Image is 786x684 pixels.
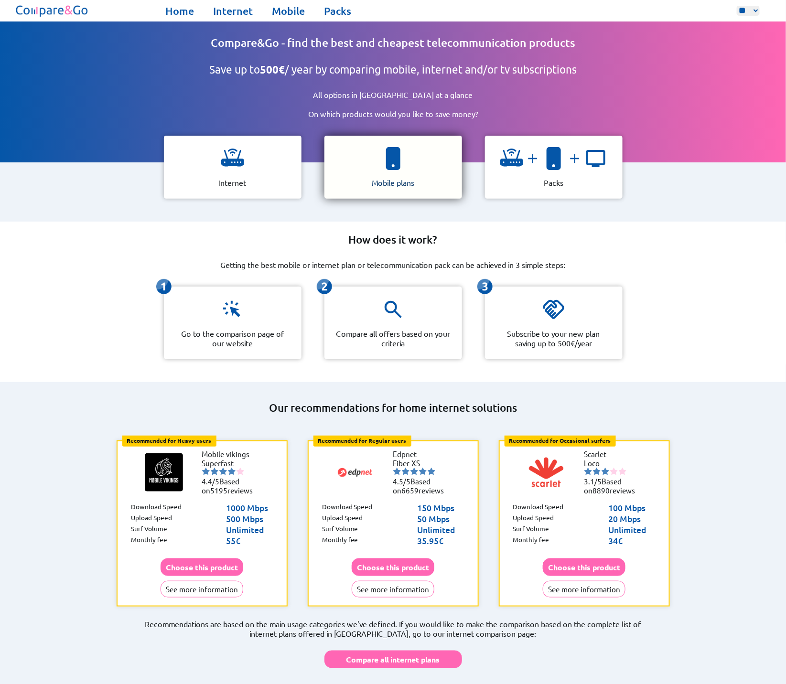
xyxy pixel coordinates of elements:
a: icon representing a smartphone Mobile plans [317,136,470,199]
img: Logo of Mobile vikings [145,453,183,492]
p: Download Speed [131,502,182,513]
a: Choose this product [352,563,434,572]
p: 50 Mbps [417,513,464,524]
a: See more information [161,585,243,594]
a: Packs [324,4,351,18]
a: icon representing a wifiandicon representing a smartphoneandicon representing a tv Packs [477,136,630,199]
p: Recommendations are based on the main usage categories we've defined. If you would like to make t... [107,619,680,638]
p: Download Speed [322,502,373,513]
p: 20 Mbps [608,513,655,524]
img: icon representing the second-step [317,279,332,294]
p: Go to the comparison page of our website [175,329,290,348]
p: Monthly fee [322,535,358,546]
button: See more information [352,581,434,598]
img: starnr1 [393,468,401,475]
p: Upload Speed [513,513,554,524]
li: Based on reviews [584,477,642,495]
li: Superfast [202,459,259,468]
b: Recommended for Heavy users [127,437,212,444]
img: starnr5 [428,468,435,475]
a: Mobile [272,4,305,18]
p: Compare all offers based on your criteria [336,329,451,348]
img: starnr4 [610,468,618,475]
img: icon representing a tv [584,147,607,170]
li: Based on reviews [202,477,259,495]
p: Upload Speed [131,513,172,524]
img: and [523,151,542,166]
button: Choose this product [352,558,434,576]
li: Fiber XS [393,459,451,468]
a: See more information [543,585,625,594]
h2: Our recommendations for home internet solutions [107,401,680,415]
p: Surf Volume [131,524,167,535]
a: Internet [213,4,253,18]
p: Upload Speed [322,513,363,524]
p: Monthly fee [131,535,167,546]
p: 1000 Mbps [226,502,273,513]
b: 500€ [260,63,285,76]
img: icon representing the third-step [477,279,493,294]
b: Recommended for Occasional surfers [509,437,611,444]
a: Choose this product [161,563,243,572]
img: icon representing a wifi [221,147,244,170]
img: icon representing the first-step [156,279,172,294]
p: 100 Mbps [608,502,655,513]
h2: Save up to / year by comparing mobile, internet and/or tv subscriptions [209,63,577,76]
button: See more information [543,581,625,598]
img: icon representing a handshake [542,298,565,321]
p: Download Speed [513,502,564,513]
img: Logo of Scarlet [527,453,565,492]
p: Unlimited [417,524,464,535]
p: 500 Mbps [226,513,273,524]
img: starnr2 [593,468,601,475]
p: Subscribe to your new plan saving up to 500€/year [496,329,611,348]
img: starnr5 [237,468,244,475]
img: icon representing a click [221,298,244,321]
p: Surf Volume [322,524,358,535]
li: Scarlet [584,449,642,459]
p: Monthly fee [513,535,549,546]
p: Packs [544,178,563,187]
p: 35.95€ [417,535,464,546]
p: 150 Mbps [417,502,464,513]
p: All options in [GEOGRAPHIC_DATA] at a glance [283,90,504,99]
p: 55€ [226,535,273,546]
img: starnr4 [419,468,427,475]
a: See more information [352,585,434,594]
span: 3.1/5 [584,477,602,486]
img: icon representing a smartphone [382,147,405,170]
a: Home [165,4,194,18]
h2: How does it work? [349,233,438,246]
li: Based on reviews [393,477,451,495]
button: See more information [161,581,243,598]
img: starnr1 [584,468,592,475]
span: 6659 [402,486,419,495]
li: Loco [584,459,642,468]
img: Logo of Edpnet [336,453,374,492]
img: starnr3 [602,468,609,475]
li: Edpnet [393,449,451,459]
img: Logo of Compare&Go [14,2,91,19]
a: Compare all internet plans [324,646,462,668]
b: Recommended for Regular users [318,437,407,444]
img: starnr1 [202,468,210,475]
p: Mobile plans [372,178,414,187]
button: Choose this product [161,558,243,576]
span: 4.5/5 [393,477,411,486]
p: Surf Volume [513,524,549,535]
p: Internet [219,178,246,187]
a: Choose this product [543,563,625,572]
img: starnr2 [211,468,218,475]
p: 34€ [608,535,655,546]
button: Choose this product [543,558,625,576]
img: icon representing a smartphone [542,147,565,170]
img: and [565,151,584,166]
span: 8890 [593,486,610,495]
p: Unlimited [226,524,273,535]
p: Getting the best mobile or internet plan or telecommunication pack can be achieved in 3 simple st... [221,260,566,269]
button: Compare all internet plans [324,651,462,668]
img: starnr3 [219,468,227,475]
img: starnr4 [228,468,236,475]
img: starnr2 [402,468,409,475]
img: icon representing a magnifying glass [382,298,405,321]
